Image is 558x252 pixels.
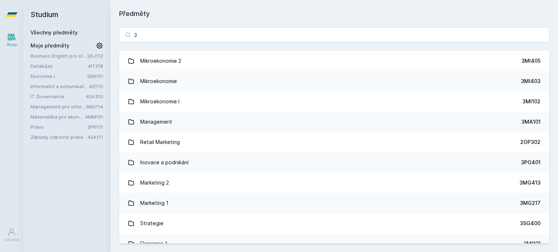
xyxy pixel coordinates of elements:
[86,94,103,99] a: 4SA310
[521,118,541,125] div: 3MA101
[119,132,549,152] a: Retail Marketing 2OP302
[31,133,88,141] a: Základy odborné práce
[31,62,88,70] a: Databáze
[119,28,549,42] input: Název nebo ident předmětu…
[7,42,17,47] div: Study
[87,124,103,130] a: 2PR101
[119,173,549,193] a: Marketing 2 3MG413
[520,199,541,207] div: 3MG217
[31,42,69,49] span: Moje předměty
[520,220,541,227] div: 3SG400
[31,103,86,110] a: Management pro informatiky a statistiky
[31,29,78,36] a: Všechny předměty
[140,175,169,190] div: Marketing 2
[87,53,103,59] a: 2AJ112
[140,216,163,231] div: Strategie
[140,54,181,68] div: Mikroekonomie 2
[140,236,167,251] div: Ekonomie 1
[119,152,549,173] a: Inovace a podnikání 3PO401
[88,63,103,69] a: 4IT218
[523,240,541,247] div: 3MI101
[521,78,541,85] div: 3MI403
[140,94,179,109] div: Mikroekonomie I
[87,73,103,79] a: 5EN101
[119,51,549,71] a: Mikroekonomie 2 3MI405
[140,115,172,129] div: Management
[140,196,169,210] div: Marketing 1
[119,112,549,132] a: Management 3MA101
[119,91,549,112] a: Mikroekonomie I 3MI102
[140,135,180,149] div: Retail Marketing
[31,93,86,100] a: IT Governance
[140,74,177,88] div: Mikroekonomie
[1,29,22,51] a: Study
[31,113,85,120] a: Matematika pro ekonomy
[519,179,541,186] div: 3MG413
[140,155,189,170] div: Inovace a podnikání
[521,57,541,65] div: 3MI405
[119,9,549,19] h1: Předměty
[86,104,103,110] a: 3MA114
[119,193,549,213] a: Marketing 1 3MG217
[4,237,19,243] div: Uživatel
[31,73,87,80] a: Ekonomie I.
[31,123,87,131] a: Právo
[88,134,103,140] a: 4SA111
[1,224,22,246] a: Uživatel
[119,71,549,91] a: Mikroekonomie 3MI403
[85,114,103,120] a: 4MM101
[119,213,549,234] a: Strategie 3SG400
[31,83,89,90] a: Informační a komunikační technologie
[520,139,541,146] div: 2OP302
[521,159,541,166] div: 3PO401
[89,83,103,89] a: 4IZ110
[31,52,87,59] a: Business English pro středně pokročilé 2 (B1)
[522,98,541,105] div: 3MI102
